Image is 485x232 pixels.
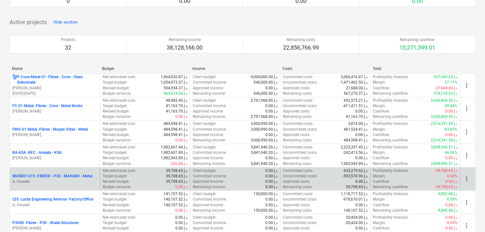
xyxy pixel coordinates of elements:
[12,85,97,91] p: [PERSON_NAME]
[447,197,457,202] p: 6.59%
[435,184,457,190] p: -39,708.65د.إ.‏
[251,114,277,119] p: 2,701,968.00د.إ.‏
[283,220,317,226] p: Uncommitted costs :
[283,121,313,126] p: Committed costs :
[346,85,367,91] p: 27,684.00د.إ.‏
[103,191,136,197] p: Net estimated cost :
[193,161,226,167] p: Remaining income :
[283,80,317,85] p: Uncommitted costs :
[12,103,82,109] p: FC-01-Metal - Fibrex - Cove - Metal Works
[463,152,470,159] span: more_vert
[283,74,313,80] p: Committed costs :
[164,121,187,126] p: 484,598.41د.إ.‏
[283,168,313,174] p: Committed costs :
[254,191,277,197] p: 150,000.00د.إ.‏
[373,74,409,80] p: Profitability forecast :
[463,128,470,136] span: more_vert
[463,175,470,183] span: more_vert
[447,220,457,226] p: 0.00%
[463,199,470,206] span: more_vert
[344,98,367,103] p: 452,575.21د.إ.‏
[283,103,317,109] p: Uncommitted costs :
[193,220,227,226] p: Committed income :
[453,201,485,232] div: Chat Widget
[373,184,409,190] p: Remaining cashflow :
[265,215,277,220] p: 0.00د.إ.‏
[251,145,277,150] p: 5,841,940.20د.إ.‏
[283,44,319,51] p: 22,856,766.99
[164,132,187,138] p: 484,598.41د.إ.‏
[438,208,457,213] p: 9,892.48د.إ.‏
[193,150,227,155] p: Committed income :
[434,74,457,80] p: 351,045.63د.إ.‏
[164,197,187,202] p: 140,107.52د.إ.‏
[283,155,310,161] p: Approved costs :
[161,80,187,85] p: 1,054,973.37د.إ.‏
[283,215,313,220] p: Committed costs :
[103,184,131,190] p: Budget variance :
[193,145,217,150] p: Client budget :
[12,174,92,179] p: MUS001-015 - FIBREX - P30 - MAHAWI - Metal
[431,161,457,167] p: 3,858,996.31د.إ.‏
[373,80,386,85] p: Margin :
[254,80,277,85] p: 946,000.00د.إ.‏
[164,127,187,132] p: 484,598.41د.إ.‏
[399,44,435,51] p: 15,271,399.01
[12,179,97,184] p: A. Haseeb
[341,145,367,150] p: 2,225,357.45د.إ.‏
[283,150,317,155] p: Uncommitted costs :
[12,197,97,208] div: LES -Lucky Engineering Services- Factory/OfficeA. Haseeb
[283,145,313,150] p: Committed costs :
[17,74,97,85] p: F-Cove-Metal-01 - Fibrex - Cove - Glass Balustrade
[265,197,277,202] p: 0.00د.إ.‏
[164,191,187,197] p: 141,707.52د.إ.‏
[373,109,390,114] p: Cashflow :
[355,132,367,138] p: 0.00د.إ.‏
[265,174,277,179] p: 0.00د.إ.‏
[431,114,457,119] p: 2,660,804.30د.إ.‏
[373,132,390,138] p: Cashflow :
[341,191,367,197] p: 1,118,717.53د.إ.‏
[283,208,312,213] p: Remaining costs :
[343,197,367,202] p: -978,610.01د.إ.‏
[103,179,130,184] p: Revised budget :
[447,174,457,179] p: 0.00%
[355,179,367,184] p: 0.00د.إ.‏
[193,208,226,213] p: Remaining income :
[103,80,127,85] p: Target budget :
[193,132,224,138] p: Approved income :
[193,184,226,190] p: Remaining income :
[283,85,310,91] p: Approved costs :
[170,161,187,167] p: -336.00د.إ.‏
[103,98,136,103] p: Net estimated cost :
[373,191,409,197] p: Profitability forecast :
[103,150,127,155] p: Target budget :
[12,91,97,96] p: [DATE] - [DATE]
[193,202,224,208] p: Approved income :
[193,121,217,126] p: Client budget :
[254,91,277,96] p: 946,000.00د.إ.‏
[193,155,224,161] p: Approved income :
[193,174,227,179] p: Committed income :
[251,98,277,103] p: 2,701,968.00د.إ.‏
[164,91,187,96] p: 460,019.00د.إ.‏
[283,91,312,96] p: Remaining costs :
[344,168,367,174] p: 633,279.62د.إ.‏
[175,184,187,190] p: 0.00د.إ.‏
[193,98,217,103] p: Client budget :
[373,66,458,71] div: Total
[373,98,409,103] p: Profitability forecast :
[265,184,277,190] p: 0.00د.إ.‏
[283,174,317,179] p: Uncommitted costs :
[355,202,367,208] p: 0.00د.إ.‏
[175,215,187,220] p: 0.00د.إ.‏
[166,98,187,103] p: 48,985.40د.إ.‏
[251,138,277,143] p: 3,000,990.00د.إ.‏
[61,44,75,51] p: 32
[340,80,367,85] p: -1,471,462.50د.إ.‏
[463,82,470,89] span: more_vert
[431,98,457,103] p: 2,660,804.30د.إ.‏
[343,150,367,155] p: -242,413.56د.إ.‏
[373,168,409,174] p: Profitability forecast :
[103,85,130,91] p: Revised budget :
